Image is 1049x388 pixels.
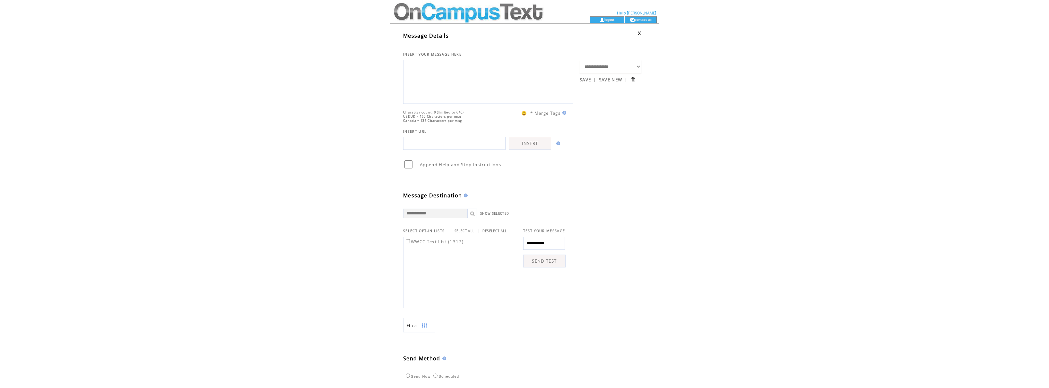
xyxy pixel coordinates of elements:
[482,229,507,233] a: DESELECT ALL
[420,162,501,167] span: Append Help and Stop instructions
[477,228,480,234] span: |
[455,229,474,233] a: SELECT ALL
[407,323,418,328] span: Show filters
[630,77,636,83] input: Submit
[403,318,435,332] a: Filter
[599,77,622,83] a: SAVE NEW
[521,110,527,116] span: 😀
[617,11,656,15] span: Hello [PERSON_NAME]
[403,32,449,39] span: Message Details
[480,212,509,216] a: SHOW SELECTED
[604,17,614,22] a: logout
[580,77,591,83] a: SAVE
[523,255,566,267] a: SEND TEST
[635,17,652,22] a: contact us
[403,110,464,114] span: Character count: 0 (limited to 640)
[432,374,459,378] label: Scheduled
[403,129,427,134] span: INSERT URL
[440,356,446,360] img: help.gif
[403,119,462,123] span: Canada = 136 Characters per msg
[403,192,462,199] span: Message Destination
[462,194,468,197] img: help.gif
[554,141,560,145] img: help.gif
[600,17,604,23] img: account_icon.gif
[530,110,560,116] span: * Merge Tags
[406,239,410,243] input: WWCC Text List (1317)
[404,239,464,245] label: WWCC Text List (1317)
[403,114,461,119] span: US&UK = 160 Characters per msg
[625,77,627,83] span: |
[509,137,551,150] a: INSERT
[421,318,427,333] img: filters.png
[523,229,565,233] span: TEST YOUR MESSAGE
[594,77,596,83] span: |
[406,374,410,378] input: Send Now
[403,355,440,362] span: Send Method
[433,374,438,378] input: Scheduled
[403,229,445,233] span: SELECT OPT-IN LISTS
[404,374,430,378] label: Send Now
[560,111,566,115] img: help.gif
[630,17,635,23] img: contact_us_icon.gif
[403,52,462,57] span: INSERT YOUR MESSAGE HERE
